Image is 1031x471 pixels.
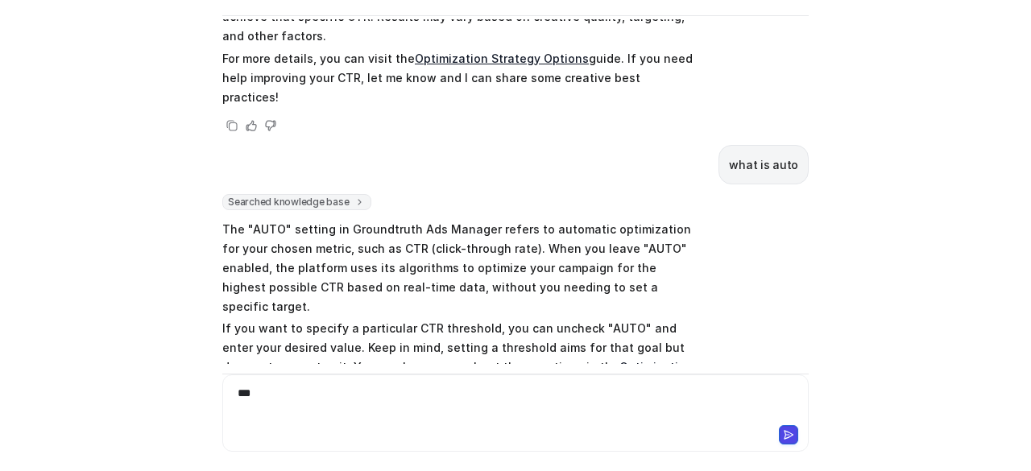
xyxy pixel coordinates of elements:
p: For more details, you can visit the guide. If you need help improving your CTR, let me know and I... [222,49,694,107]
p: If you want to specify a particular CTR threshold, you can uncheck "AUTO" and enter your desired ... [222,319,694,396]
a: Optimization Strategy Options [415,52,589,65]
p: The "AUTO" setting in Groundtruth Ads Manager refers to automatic optimization for your chosen me... [222,220,694,316]
p: what is auto [729,155,798,175]
span: Searched knowledge base [222,194,371,210]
